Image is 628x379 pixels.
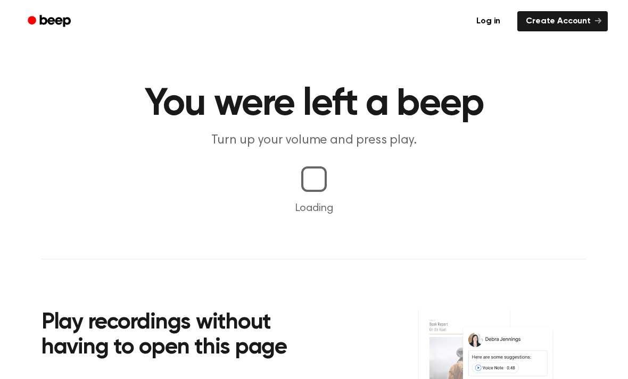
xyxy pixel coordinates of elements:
[110,132,518,149] p: Turn up your volume and press play.
[13,200,615,216] p: Loading
[42,310,328,361] h2: Play recordings without having to open this page
[466,9,511,33] a: Log in
[42,85,586,123] h1: You were left a beep
[20,11,80,32] a: Beep
[517,11,608,31] a: Create Account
